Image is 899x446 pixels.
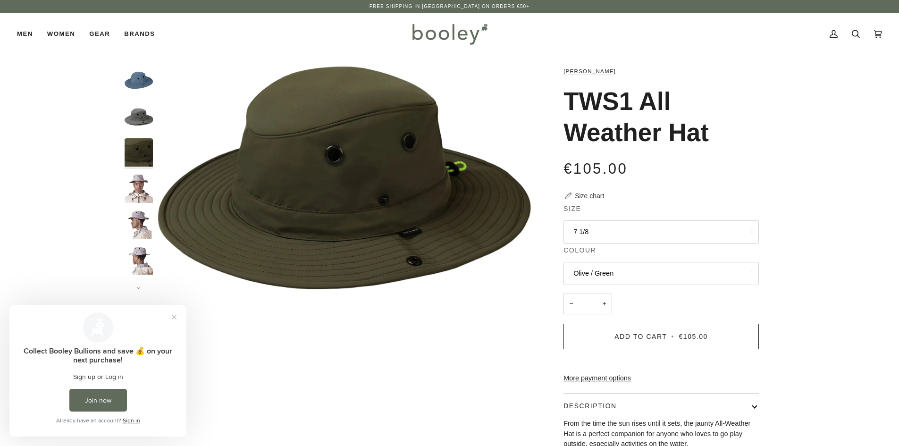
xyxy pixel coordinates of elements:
[117,13,162,55] a: Brands
[9,305,186,437] iframe: Loyalty program pop-up with offers and actions
[679,333,708,340] span: €105.00
[670,333,676,340] span: •
[563,373,759,384] a: More payment options
[563,86,752,148] h1: TWS1 All Weather Hat
[563,294,579,315] button: −
[82,13,117,55] a: Gear
[125,138,153,167] img: TWS1 All Weather Hat
[47,29,75,39] span: Women
[575,191,604,201] div: Size chart
[614,333,667,340] span: Add to Cart
[563,220,759,244] button: 7 1/8
[158,66,531,289] img: TWS1 All Weather Hat
[125,211,153,239] img: Tilley TWS1 All Weather Hat - Booley Galway
[40,13,82,55] a: Women
[125,102,153,131] img: Tilley TWS1 All Weather Hat Grey / Green - Booley Galway
[563,204,581,214] span: Size
[370,3,529,10] p: Free Shipping in [GEOGRAPHIC_DATA] on Orders €50+
[563,324,759,349] button: Add to Cart • €105.00
[563,68,616,74] a: [PERSON_NAME]
[563,245,596,255] span: Colour
[563,160,628,177] span: €105.00
[17,29,33,39] span: Men
[597,294,612,315] button: +
[563,394,759,419] button: Description
[17,13,40,55] a: Men
[125,175,153,203] img: Tilley TWS1 All Weather Hat - Booley Galway
[125,247,153,275] img: Tilley TWS1 All Weather Hat - Booley Galway
[124,29,155,39] span: Brands
[89,29,110,39] span: Gear
[563,294,612,315] input: Quantity
[563,262,759,285] button: Olive / Green
[125,66,153,94] img: Tilley TWS1 All Weather Hat Blue / Green - Booley Galway
[408,20,491,48] img: Booley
